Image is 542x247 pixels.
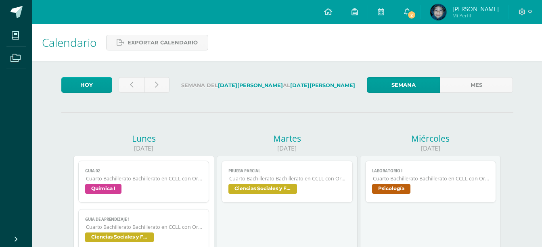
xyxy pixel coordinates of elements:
a: Semana [367,77,440,93]
span: Cuarto Bachillerato Bachillerato en CCLL con Orientación en Diseño Gráfico [229,175,346,182]
a: Hoy [61,77,112,93]
span: [PERSON_NAME] [452,5,499,13]
span: Guia 02 [85,168,203,174]
a: Laboratorio ICuarto Bachillerato Bachillerato en CCLL con Orientación en Diseño GráficoPsicología [365,161,496,203]
div: [DATE] [73,144,214,153]
div: [DATE] [360,144,501,153]
div: Lunes [73,133,214,144]
a: Guia 02Cuarto Bachillerato Bachillerato en CCLL con Orientación en Diseño GráficoQuímica I [78,161,209,203]
span: Psicología [372,184,410,194]
span: Cuarto Bachillerato Bachillerato en CCLL con Orientación en Diseño Gráfico [86,175,203,182]
span: Mi Perfil [452,12,499,19]
span: Cuarto Bachillerato Bachillerato en CCLL con Orientación en Diseño Gráfico [86,224,203,230]
span: Prueba Parcial [228,168,346,174]
strong: [DATE][PERSON_NAME] [218,82,283,88]
a: Mes [440,77,513,93]
span: GUIA DE APRENDIZAJE 1 [85,217,203,222]
a: Exportar calendario [106,35,208,50]
div: [DATE] [217,144,358,153]
span: Cuarto Bachillerato Bachillerato en CCLL con Orientación en Diseño Gráfico [373,175,490,182]
a: Prueba ParcialCuarto Bachillerato Bachillerato en CCLL con Orientación en Diseño GráficoCiencias ... [222,161,353,203]
span: Laboratorio I [372,168,490,174]
span: Química I [85,184,121,194]
img: 2859e898e4675f56e49fdff0bde542a9.png [430,4,446,20]
span: Calendario [42,35,96,50]
span: Exportar calendario [128,35,198,50]
div: Miércoles [360,133,501,144]
div: Martes [217,133,358,144]
label: Semana del al [176,77,360,94]
strong: [DATE][PERSON_NAME] [290,82,355,88]
span: Ciencias Sociales y Formación Ciudadana 4 [228,184,297,194]
span: 2 [407,10,416,19]
span: Ciencias Sociales y Formación Ciudadana 4 [85,232,154,242]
